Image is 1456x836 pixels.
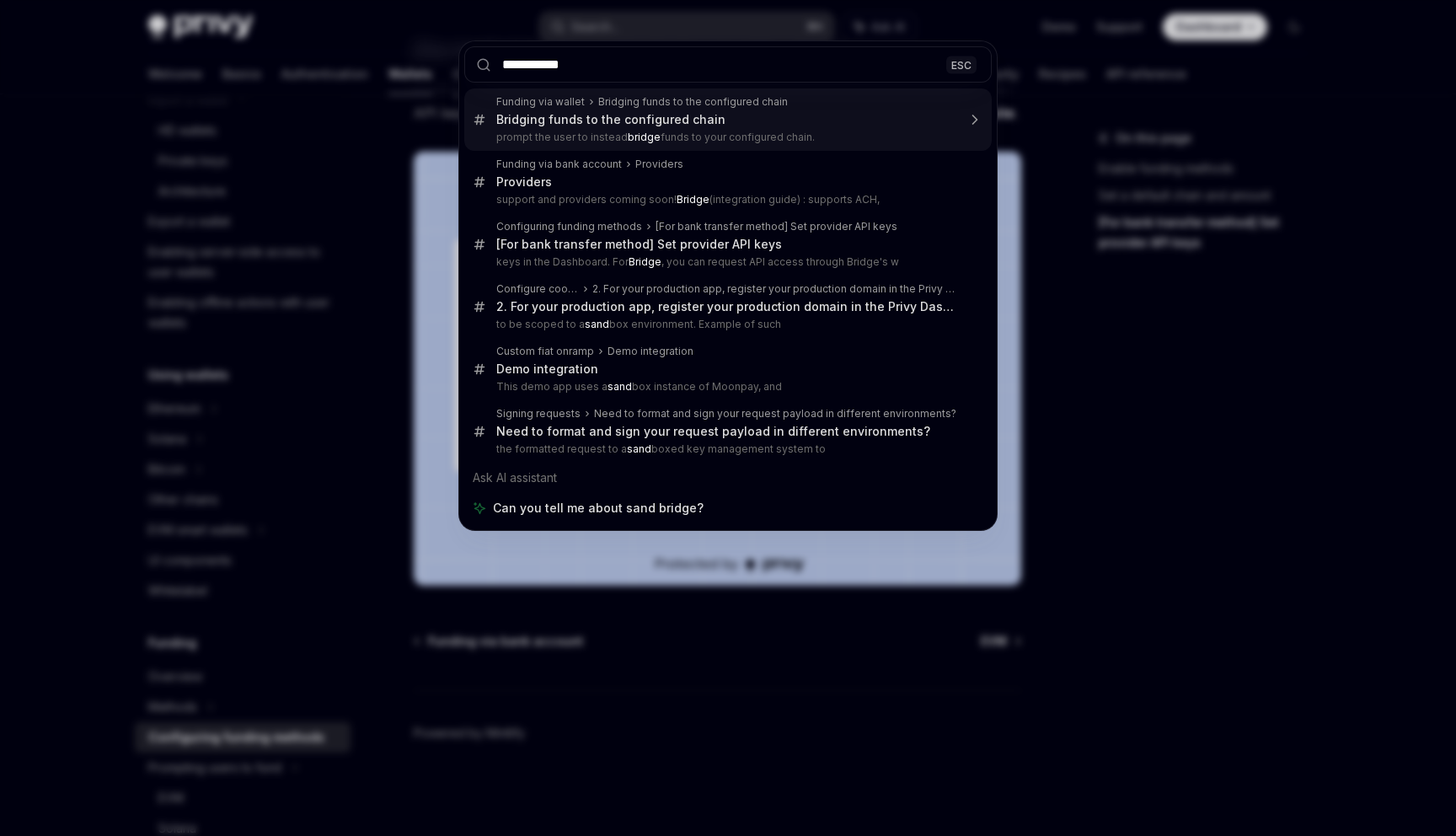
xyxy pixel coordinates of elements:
[496,158,622,171] div: Funding via bank account
[496,174,552,190] div: Providers
[635,158,683,171] div: Providers
[677,193,709,206] b: Bridge
[496,193,956,206] p: support and providers coming soon! (integration guide) : supports ACH,
[585,318,609,330] b: sand
[496,220,642,233] div: Configuring funding methods
[627,442,651,455] b: sand
[496,442,956,456] p: the formatted request to a boxed key management system to
[598,95,788,109] div: Bridging funds to the configured chain
[496,299,956,314] div: 2. For your production app, register your production domain in the Privy Dashboard
[496,95,585,109] div: Funding via wallet
[608,380,632,393] b: sand
[496,131,956,144] p: prompt the user to instead funds to your configured chain.
[496,362,598,377] div: Demo integration
[496,255,956,269] p: keys in the Dashboard. For , you can request API access through Bridge's w
[496,424,930,439] div: Need to format and sign your request payload in different environments?
[464,463,992,493] div: Ask AI assistant
[496,318,956,331] p: to be scoped to a box environment. Example of such
[493,500,704,517] span: Can you tell me about sand bridge?
[628,131,661,143] b: bridge
[496,282,579,296] div: Configure cookies
[592,282,956,296] div: 2. For your production app, register your production domain in the Privy Dashboard
[629,255,661,268] b: Bridge
[608,345,693,358] div: Demo integration
[496,237,782,252] div: [For bank transfer method] Set provider API keys
[946,56,977,73] div: ESC
[496,407,581,421] div: Signing requests
[496,112,725,127] div: Bridging funds to the configured chain
[594,407,956,421] div: Need to format and sign your request payload in different environments?
[496,345,594,358] div: Custom fiat onramp
[496,380,956,394] p: This demo app uses a box instance of Moonpay, and
[656,220,897,233] div: [For bank transfer method] Set provider API keys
